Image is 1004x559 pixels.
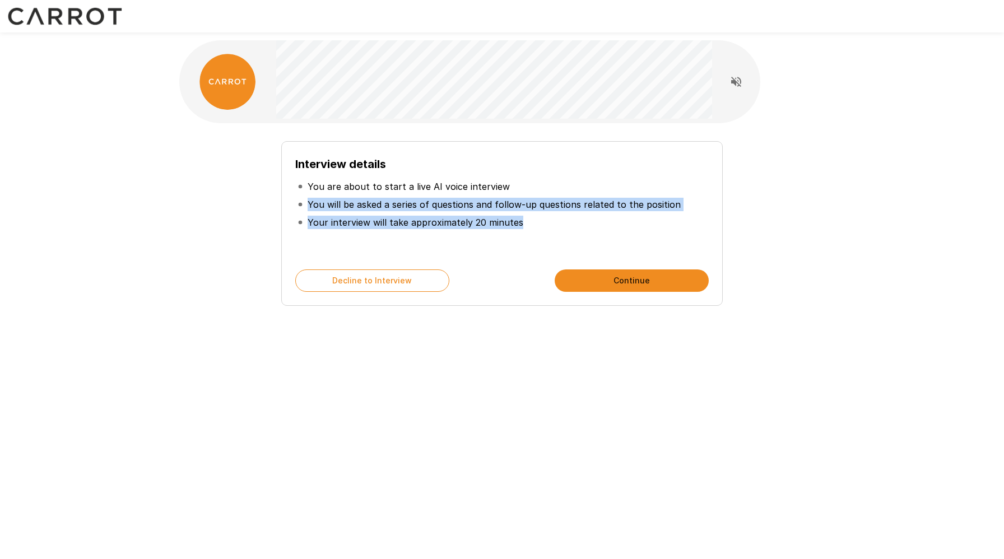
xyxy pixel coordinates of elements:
[295,157,386,171] b: Interview details
[199,54,255,110] img: carrot_logo.png
[308,198,681,211] p: You will be asked a series of questions and follow-up questions related to the position
[308,180,510,193] p: You are about to start a live AI voice interview
[555,269,709,292] button: Continue
[295,269,449,292] button: Decline to Interview
[725,71,747,93] button: Read questions aloud
[308,216,523,229] p: Your interview will take approximately 20 minutes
